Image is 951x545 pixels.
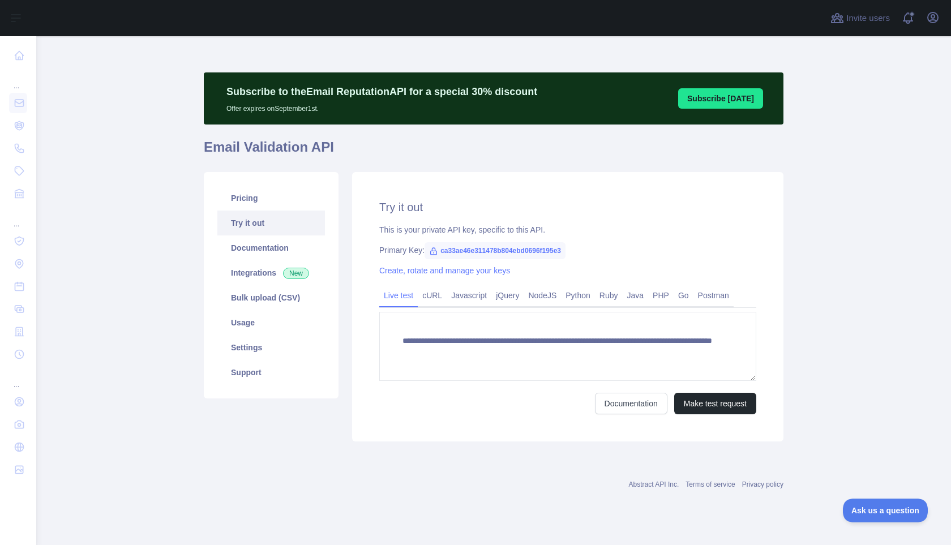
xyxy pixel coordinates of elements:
[678,88,763,109] button: Subscribe [DATE]
[283,268,309,279] span: New
[447,286,491,304] a: Javascript
[674,286,693,304] a: Go
[595,286,623,304] a: Ruby
[9,206,27,229] div: ...
[217,310,325,335] a: Usage
[693,286,734,304] a: Postman
[674,393,756,414] button: Make test request
[204,138,783,165] h1: Email Validation API
[226,100,537,113] p: Offer expires on September 1st.
[379,199,756,215] h2: Try it out
[629,480,679,488] a: Abstract API Inc.
[217,335,325,360] a: Settings
[524,286,561,304] a: NodeJS
[561,286,595,304] a: Python
[623,286,649,304] a: Java
[595,393,667,414] a: Documentation
[217,360,325,385] a: Support
[226,84,537,100] p: Subscribe to the Email Reputation API for a special 30 % discount
[846,12,890,25] span: Invite users
[9,367,27,389] div: ...
[217,235,325,260] a: Documentation
[217,285,325,310] a: Bulk upload (CSV)
[217,211,325,235] a: Try it out
[828,9,892,27] button: Invite users
[491,286,524,304] a: jQuery
[379,244,756,256] div: Primary Key:
[9,68,27,91] div: ...
[379,224,756,235] div: This is your private API key, specific to this API.
[379,266,510,275] a: Create, rotate and manage your keys
[686,480,735,488] a: Terms of service
[379,286,418,304] a: Live test
[217,260,325,285] a: Integrations New
[742,480,783,488] a: Privacy policy
[425,242,566,259] span: ca33ae46e311478b804ebd0696f195e3
[217,186,325,211] a: Pricing
[418,286,447,304] a: cURL
[648,286,674,304] a: PHP
[843,499,928,522] iframe: Toggle Customer Support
